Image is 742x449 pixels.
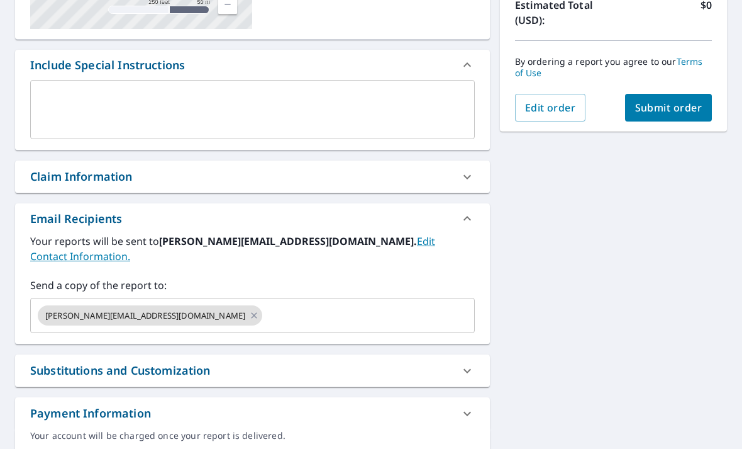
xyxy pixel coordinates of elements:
label: Send a copy of the report to: [30,278,475,293]
div: Claim Information [15,161,490,193]
div: Payment Information [15,397,490,429]
b: [PERSON_NAME][EMAIL_ADDRESS][DOMAIN_NAME]. [159,234,417,248]
div: Substitutions and Customization [15,355,490,387]
div: [PERSON_NAME][EMAIL_ADDRESS][DOMAIN_NAME] [38,305,262,326]
div: Claim Information [30,168,133,185]
span: Submit order [635,101,702,115]
div: Email Recipients [30,210,122,227]
button: Edit order [515,94,586,122]
span: Edit order [525,101,576,115]
span: [PERSON_NAME][EMAIL_ADDRESS][DOMAIN_NAME] [38,310,253,322]
p: By ordering a report you agree to our [515,56,712,79]
a: Terms of Use [515,55,703,79]
div: Email Recipients [15,203,490,234]
div: Payment Information [30,405,151,422]
label: Your reports will be sent to [30,234,475,264]
button: Submit order [625,94,712,122]
div: Include Special Instructions [15,50,490,80]
div: Substitutions and Customization [30,362,211,379]
div: Include Special Instructions [30,57,185,74]
div: Your account will be charged once your report is delivered. [30,429,475,442]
